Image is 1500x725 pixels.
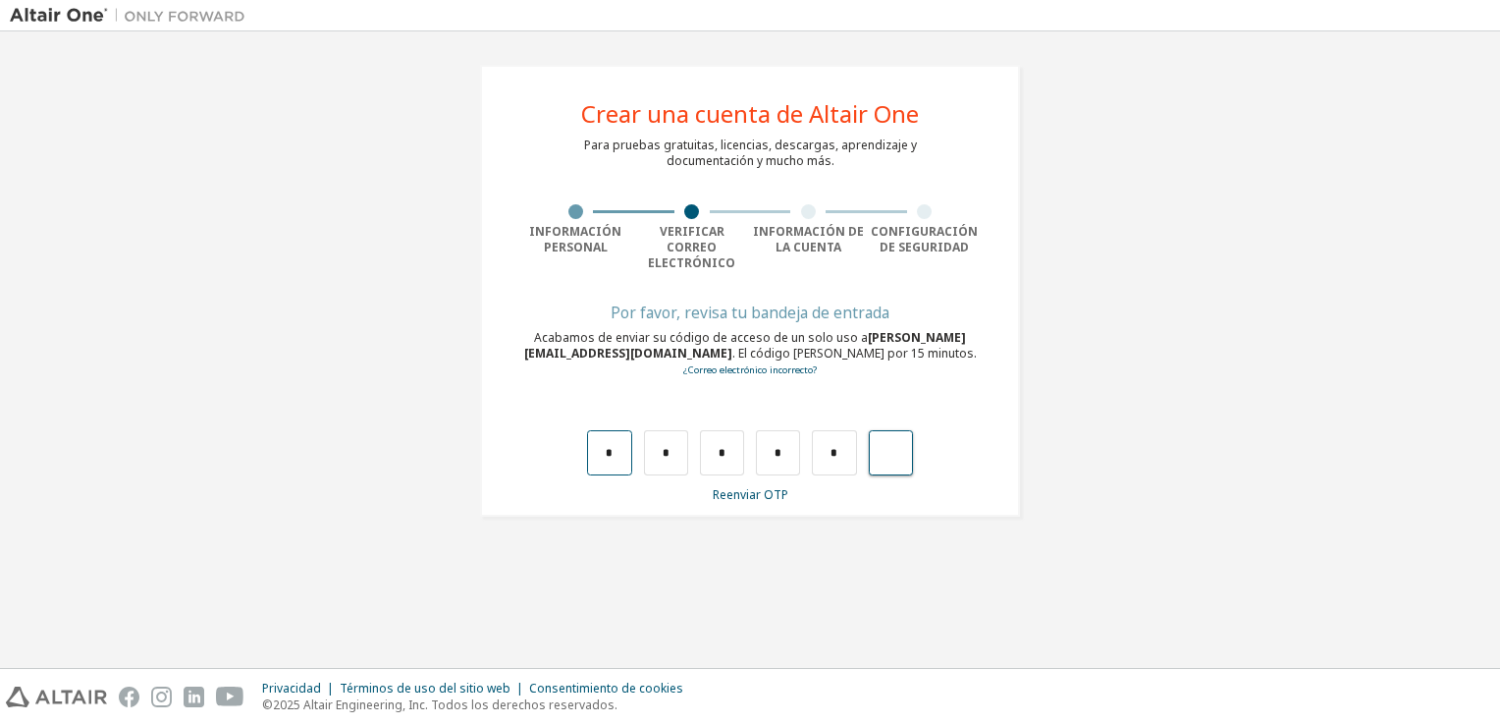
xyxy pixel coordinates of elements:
[517,224,634,255] div: Información personal
[273,697,617,713] font: 2025 Altair Engineering, Inc. Todos los derechos reservados.
[750,224,867,255] div: Información de la cuenta
[216,687,244,707] img: youtube.svg
[119,687,139,707] img: facebook.svg
[517,330,983,378] div: Acabamos de enviar su código de acceso de un solo uso a . El código [PERSON_NAME] por 15 minutos.
[517,307,983,318] div: Por favor, revisa tu bandeja de entrada
[6,687,107,707] img: altair_logo.svg
[867,224,984,255] div: Configuración de seguridad
[581,102,919,126] div: Crear una cuenta de Altair One
[524,329,967,362] span: [PERSON_NAME][EMAIL_ADDRESS][DOMAIN_NAME]
[584,138,917,169] div: Para pruebas gratuitas, licencias, descargas, aprendizaje y documentación y mucho más.
[634,224,751,271] div: Verificar correo electrónico
[10,6,255,26] img: Altair Uno
[151,687,172,707] img: instagram.svg
[683,363,817,376] a: Go back to the registration form
[529,681,695,697] div: Consentimiento de cookies
[184,687,204,707] img: linkedin.svg
[262,697,695,713] p: ©
[262,681,340,697] div: Privacidad
[713,486,788,503] a: Reenviar OTP
[340,681,529,697] div: Términos de uso del sitio web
